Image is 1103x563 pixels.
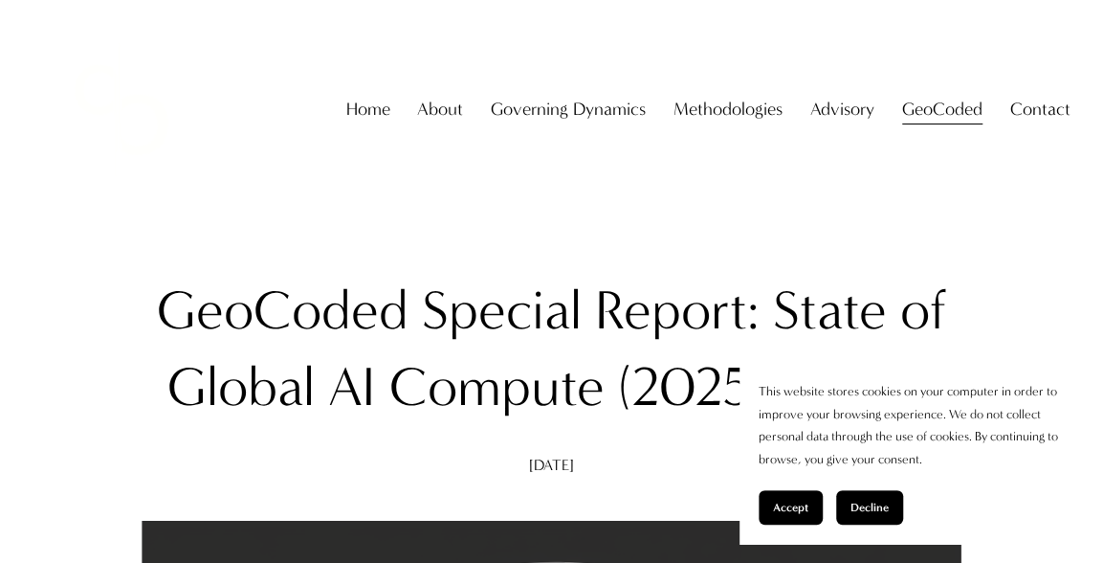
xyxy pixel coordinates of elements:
[836,490,903,525] button: Decline
[902,94,982,126] span: GeoCoded
[902,92,982,128] a: folder dropdown
[491,94,646,126] span: Governing Dynamics
[417,94,463,126] span: About
[142,273,960,427] h1: GeoCoded Special Report: State of Global AI Compute (2025 Edition)
[1009,94,1070,126] span: Contact
[759,490,823,525] button: Accept
[1009,92,1070,128] a: folder dropdown
[850,501,889,514] span: Decline
[673,92,783,128] a: folder dropdown
[759,380,1065,471] p: This website stores cookies on your computer in order to improve your browsing experience. We do ...
[773,501,808,514] span: Accept
[491,92,646,128] a: folder dropdown
[810,94,874,126] span: Advisory
[673,94,783,126] span: Methodologies
[529,456,574,474] span: [DATE]
[739,361,1084,544] section: Cookie banner
[417,92,463,128] a: folder dropdown
[33,22,210,198] img: Christopher Sanchez &amp; Co.
[810,92,874,128] a: folder dropdown
[346,92,390,128] a: Home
